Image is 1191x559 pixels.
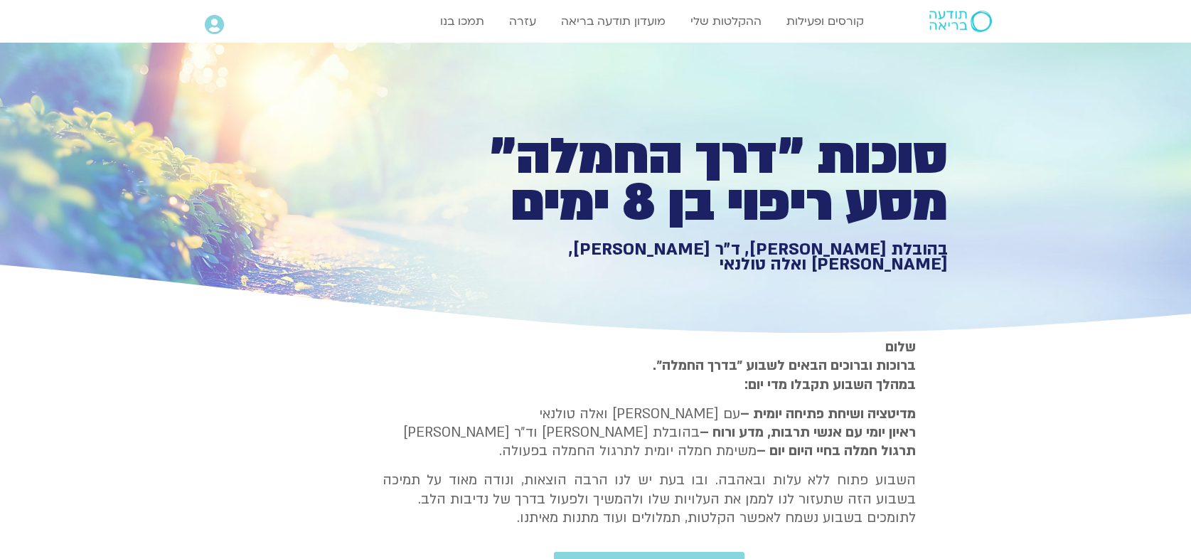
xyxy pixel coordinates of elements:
[740,405,916,423] strong: מדיטציה ושיחת פתיחה יומית –
[383,405,916,461] p: עם [PERSON_NAME] ואלה טולנאי בהובלת [PERSON_NAME] וד״ר [PERSON_NAME] משימת חמלה יומית לתרגול החמל...
[779,8,871,35] a: קורסים ופעילות
[885,338,916,356] strong: שלום
[554,8,673,35] a: מועדון תודעה בריאה
[502,8,543,35] a: עזרה
[455,134,948,227] h1: סוכות ״דרך החמלה״ מסע ריפוי בן 8 ימים
[455,242,948,272] h1: בהובלת [PERSON_NAME], ד״ר [PERSON_NAME], [PERSON_NAME] ואלה טולנאי
[683,8,769,35] a: ההקלטות שלי
[757,442,916,460] b: תרגול חמלה בחיי היום יום –
[383,471,916,527] p: השבוע פתוח ללא עלות ובאהבה. ובו בעת יש לנו הרבה הוצאות, ונודה מאוד על תמיכה בשבוע הזה שתעזור לנו ...
[653,356,916,393] strong: ברוכות וברוכים הבאים לשבוע ״בדרך החמלה״. במהלך השבוע תקבלו מדי יום:
[929,11,992,32] img: תודעה בריאה
[433,8,491,35] a: תמכו בנו
[700,423,916,442] b: ראיון יומי עם אנשי תרבות, מדע ורוח –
